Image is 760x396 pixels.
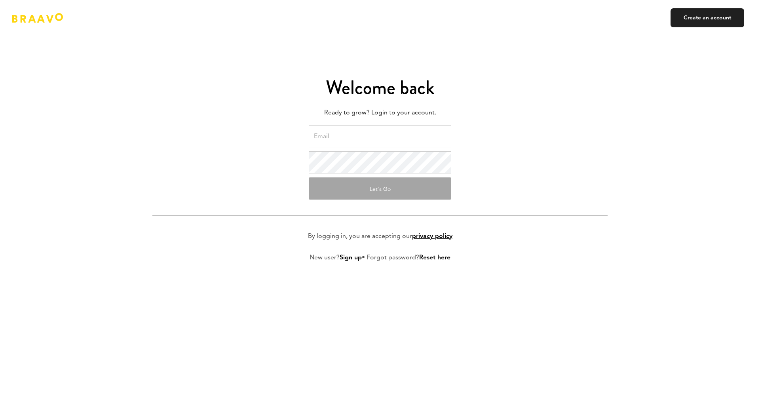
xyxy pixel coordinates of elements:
p: Ready to grow? Login to your account. [152,107,608,119]
input: Email [309,125,451,147]
p: New user? • Forgot password? [310,253,450,263]
span: Welcome back [326,74,434,101]
a: Create an account [671,8,744,27]
a: Sign up [340,255,362,261]
a: privacy policy [412,233,452,240]
a: Reset here [419,255,450,261]
p: By logging in, you are accepting our [308,232,452,241]
button: Let's Go [309,177,451,200]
